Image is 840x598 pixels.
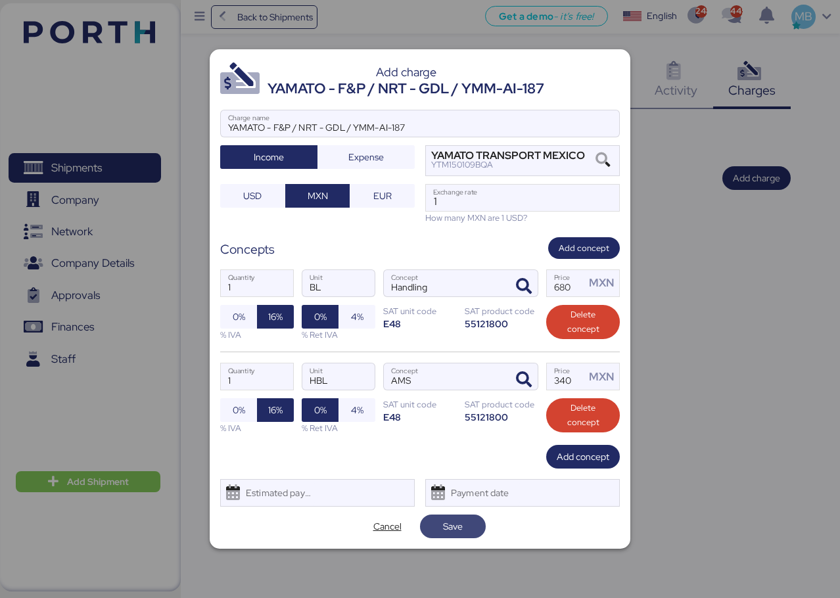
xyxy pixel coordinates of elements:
[233,309,245,325] span: 0%
[268,309,283,325] span: 16%
[431,151,585,160] div: YAMATO TRANSPORT MEXICO
[302,329,375,341] div: % Ret IVA
[589,369,619,385] div: MXN
[425,212,620,224] div: How many MXN are 1 USD?
[243,188,262,204] span: USD
[373,188,392,204] span: EUR
[308,188,328,204] span: MXN
[221,363,293,390] input: Quantity
[314,309,327,325] span: 0%
[373,518,402,534] span: Cancel
[559,241,609,256] span: Add concept
[268,66,544,78] div: Add charge
[547,270,585,296] input: Price
[384,363,506,390] input: Concept
[338,305,375,329] button: 4%
[420,515,486,538] button: Save
[302,422,375,434] div: % Ret IVA
[510,273,538,300] button: ConceptConcept
[383,411,457,423] div: E48
[383,317,457,330] div: E48
[220,145,317,169] button: Income
[302,398,338,422] button: 0%
[302,305,338,329] button: 0%
[383,305,457,317] div: SAT unit code
[510,366,538,394] button: ConceptConcept
[220,329,294,341] div: % IVA
[220,398,257,422] button: 0%
[354,515,420,538] button: Cancel
[384,270,506,296] input: Concept
[557,308,609,336] span: Delete concept
[220,422,294,434] div: % IVA
[383,398,457,411] div: SAT unit code
[351,402,363,418] span: 4%
[221,270,293,296] input: Quantity
[546,398,620,432] button: Delete concept
[254,149,284,165] span: Income
[443,518,463,534] span: Save
[220,240,275,259] div: Concepts
[302,363,375,390] input: Unit
[546,305,620,339] button: Delete concept
[317,145,415,169] button: Expense
[465,411,538,423] div: 55121800
[348,149,384,165] span: Expense
[257,305,294,329] button: 16%
[465,305,538,317] div: SAT product code
[220,305,257,329] button: 0%
[302,270,375,296] input: Unit
[547,363,585,390] input: Price
[589,275,619,291] div: MXN
[546,445,620,469] button: Add concept
[465,398,538,411] div: SAT product code
[268,402,283,418] span: 16%
[233,402,245,418] span: 0%
[548,237,620,259] button: Add concept
[268,78,544,99] div: YAMATO - F&P / NRT - GDL / YMM-AI-187
[285,184,350,208] button: MXN
[350,184,415,208] button: EUR
[557,401,609,430] span: Delete concept
[338,398,375,422] button: 4%
[465,317,538,330] div: 55121800
[351,309,363,325] span: 4%
[220,184,285,208] button: USD
[221,110,619,137] input: Charge name
[314,402,327,418] span: 0%
[557,449,609,465] span: Add concept
[257,398,294,422] button: 16%
[431,160,585,170] div: YTM150109BQA
[426,185,619,211] input: Exchange rate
